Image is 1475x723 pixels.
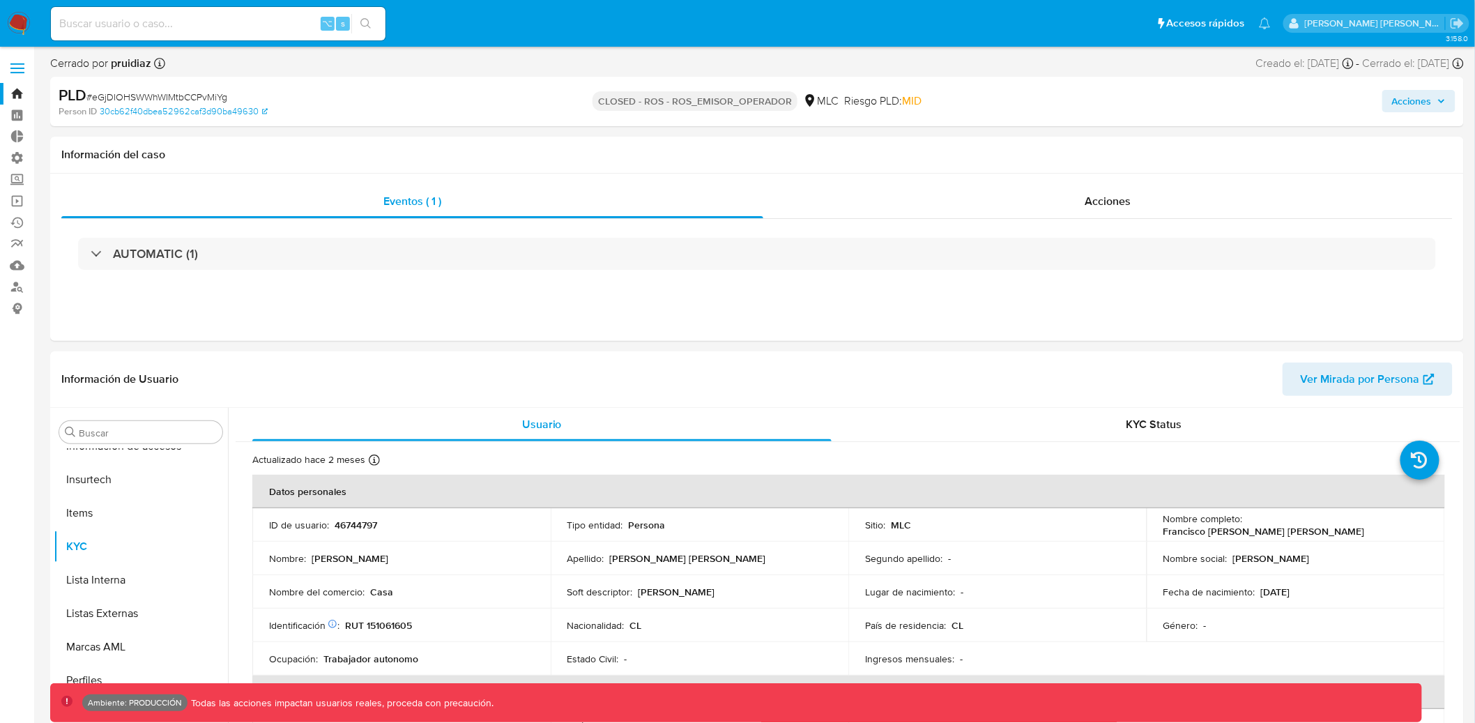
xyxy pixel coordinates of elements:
[54,664,228,697] button: Perfiles
[1305,17,1446,30] p: christian.palomeque@mercadolibre.com.co
[345,619,412,632] p: RUT 151061605
[383,193,441,209] span: Eventos ( 1 )
[54,496,228,530] button: Items
[269,653,318,665] p: Ocupación :
[948,552,951,565] p: -
[100,105,268,118] a: 30cb62f40dbea52962caf3d90ba49630
[269,619,339,632] p: Identificación :
[960,653,963,665] p: -
[629,519,666,531] p: Persona
[269,586,365,598] p: Nombre del comercio :
[1163,512,1243,525] p: Nombre completo :
[252,453,365,466] p: Actualizado hace 2 meses
[567,519,623,531] p: Tipo entidad :
[522,416,562,432] span: Usuario
[54,597,228,630] button: Listas Externas
[961,586,963,598] p: -
[891,519,911,531] p: MLC
[108,55,151,71] b: pruidiaz
[269,552,306,565] p: Nombre :
[54,530,228,563] button: KYC
[865,653,954,665] p: Ingresos mensuales :
[1301,363,1420,396] span: Ver Mirada por Persona
[79,427,217,439] input: Buscar
[335,519,377,531] p: 46744797
[865,552,942,565] p: Segundo apellido :
[1256,56,1354,71] div: Creado el: [DATE]
[269,519,329,531] p: ID de usuario :
[54,563,228,597] button: Lista Interna
[639,586,715,598] p: [PERSON_NAME]
[188,697,494,710] p: Todas las acciones impactan usuarios reales, proceda con precaución.
[593,91,797,111] p: CLOSED - ROS - ROS_EMISOR_OPERADOR
[1363,56,1464,71] div: Cerrado el: [DATE]
[1126,416,1182,432] span: KYC Status
[1163,552,1228,565] p: Nombre social :
[865,586,955,598] p: Lugar de nacimiento :
[1163,619,1198,632] p: Género :
[1085,193,1131,209] span: Acciones
[1283,363,1453,396] button: Ver Mirada por Persona
[865,619,946,632] p: País de residencia :
[1356,56,1360,71] span: -
[88,700,182,706] p: Ambiente: PRODUCCIÓN
[322,17,333,30] span: ⌥
[252,475,1445,508] th: Datos personales
[61,372,178,386] h1: Información de Usuario
[54,630,228,664] button: Marcas AML
[610,552,766,565] p: [PERSON_NAME] [PERSON_NAME]
[567,552,604,565] p: Apellido :
[625,653,627,665] p: -
[252,676,1445,709] th: Información de contacto
[1167,16,1245,31] span: Accesos rápidos
[1204,619,1207,632] p: -
[865,519,885,531] p: Sitio :
[351,14,380,33] button: search-icon
[54,463,228,496] button: Insurtech
[1392,90,1432,112] span: Acciones
[370,586,393,598] p: Casa
[952,619,963,632] p: CL
[50,56,151,71] span: Cerrado por
[61,148,1453,162] h1: Información del caso
[567,653,619,665] p: Estado Civil :
[323,653,418,665] p: Trabajador autonomo
[1382,90,1455,112] button: Acciones
[65,427,76,438] button: Buscar
[1450,16,1465,31] a: Salir
[803,93,839,109] div: MLC
[1261,586,1290,598] p: [DATE]
[78,238,1436,270] div: AUTOMATIC (1)
[567,619,625,632] p: Nacionalidad :
[59,84,86,106] b: PLD
[86,90,227,104] span: # eGjDIOHSWWhWIMtbCCPvMiYg
[844,93,922,109] span: Riesgo PLD:
[1259,17,1271,29] a: Notificaciones
[51,15,385,33] input: Buscar usuario o caso...
[341,17,345,30] span: s
[567,586,633,598] p: Soft descriptor :
[1163,586,1255,598] p: Fecha de nacimiento :
[630,619,642,632] p: CL
[113,246,198,261] h3: AUTOMATIC (1)
[59,105,97,118] b: Person ID
[312,552,388,565] p: [PERSON_NAME]
[1233,552,1310,565] p: [PERSON_NAME]
[902,93,922,109] span: MID
[1163,525,1365,538] p: Francisco [PERSON_NAME] [PERSON_NAME]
